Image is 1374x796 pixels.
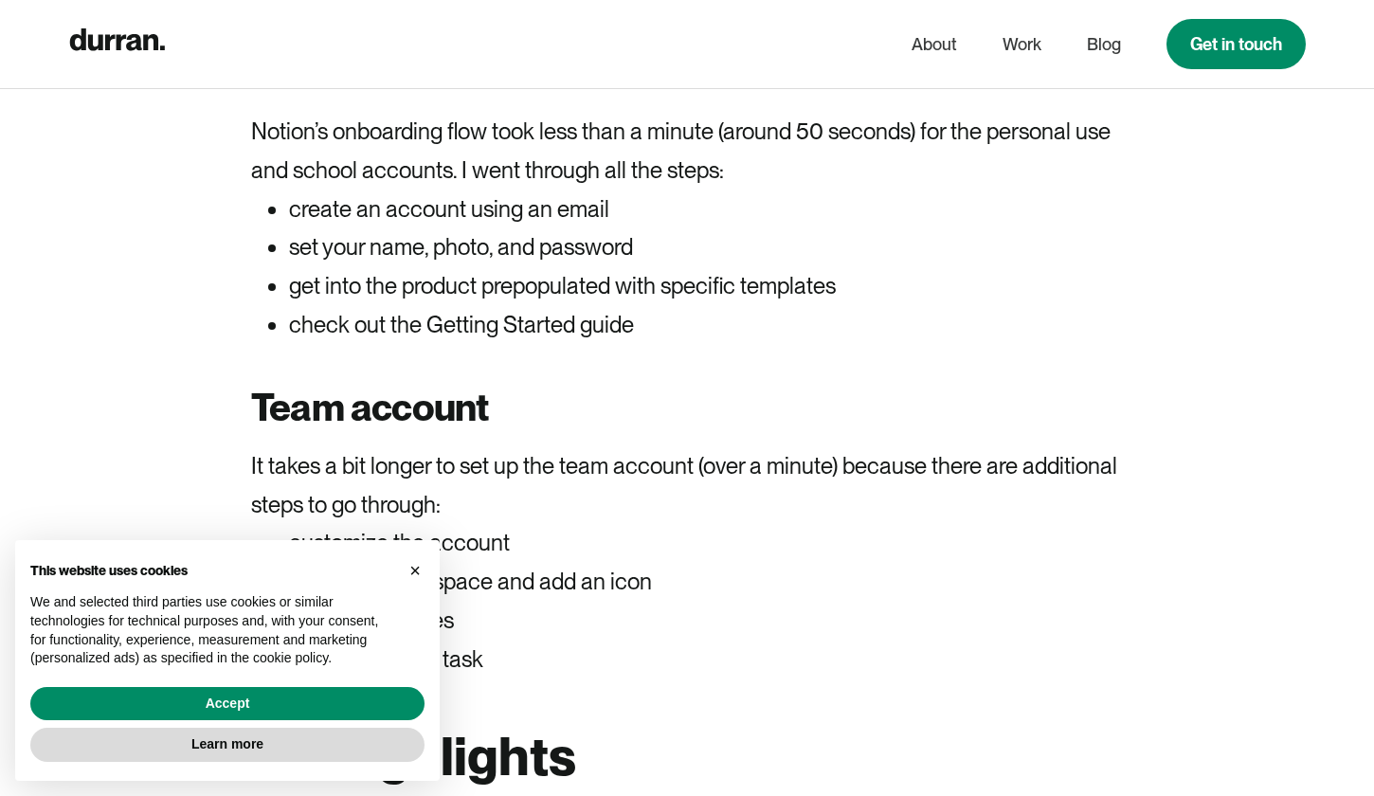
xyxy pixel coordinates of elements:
p: It takes a bit longer to set up the team account (over a minute) because there are additional ste... [251,447,1123,525]
li: name the workspace and add an icon [289,563,1123,602]
a: Blog [1087,27,1121,63]
li: set your name, photo, and password [289,228,1123,267]
a: home [69,25,165,63]
li: invite teammates [289,602,1123,641]
p: We and selected third parties use cookies or similar technologies for technical purposes and, wit... [30,593,394,667]
li: create an account using an email [289,190,1123,229]
button: Learn more [30,728,425,762]
a: Work [1003,27,1041,63]
li: customize the account [289,524,1123,563]
li: get into the product prepopulated with specific templates [289,267,1123,306]
a: About [912,27,957,63]
li: create your first task [289,641,1123,679]
button: Close this notice [400,555,430,586]
span: × [409,560,421,581]
a: Get in touch [1166,19,1306,69]
h2: This website uses cookies [30,563,394,579]
strong: Team account [251,385,489,430]
p: Notion’s onboarding flow took less than a minute (around 50 seconds) for the personal use and sch... [251,113,1123,190]
li: check out the Getting Started guide [289,306,1123,345]
button: Accept [30,687,425,721]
